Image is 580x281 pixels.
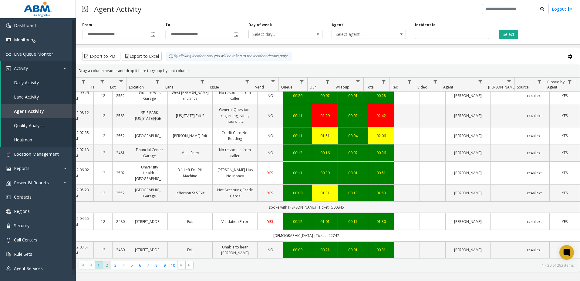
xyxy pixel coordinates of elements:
a: YES [261,190,279,196]
span: NO [268,150,273,155]
a: 01:01 [316,219,334,224]
a: No response from caller [216,147,254,158]
a: 00:07 [316,93,334,99]
a: B 1 Left Exit PIL Machine [171,167,209,179]
a: 00:13 [287,150,308,156]
a: 02:42 [372,113,390,119]
div: Drag a column header and drop it here to group by that column [76,65,580,76]
a: 25528458 [116,190,127,196]
a: Main Entry [171,150,209,156]
span: Rec. [392,85,399,90]
a: Credit Card Not Reading [216,130,254,141]
span: YES [562,190,568,196]
a: West [PERSON_NAME] Entrance [171,90,209,101]
a: 00:02 [342,113,364,119]
span: Wrapup [336,85,349,90]
a: cc4allext [523,219,546,224]
img: pageIcon [82,2,88,16]
a: 12 [97,247,109,253]
a: No response from caller [216,90,254,101]
a: Location Filter Menu [153,78,162,86]
span: YES [267,219,273,224]
span: Page 3 [111,261,120,269]
button: Export to Excel [122,52,162,61]
span: Lane [165,85,174,90]
a: USquare West Garage [135,90,164,101]
a: 12 [97,150,109,156]
a: NO [261,247,279,253]
a: Video Filter Menu [431,78,440,86]
a: Activity [1,61,76,75]
img: 'icon' [6,166,11,171]
a: NO [261,133,279,139]
a: Heatmap [1,133,76,147]
a: Quality Analysis [1,118,76,133]
span: Lane Activity [14,94,39,100]
a: YES [553,150,576,156]
a: YES [553,219,576,224]
img: 'icon' [6,52,11,57]
a: SELF PARK [US_STATE]/[GEOGRAPHIC_DATA] [135,110,164,121]
kendo-pager-info: 1 - 30 of 292 items [197,263,574,268]
a: [PERSON_NAME] [449,247,487,253]
a: Issue Filter Menu [243,78,251,86]
a: [PERSON_NAME] Has No Money [216,167,254,179]
a: 12 [97,93,109,99]
span: NO [268,133,273,138]
a: University Health - [GEOGRAPHIC_DATA] [135,164,164,182]
a: 12 [97,133,109,139]
a: [STREET_ADDRESS] [135,219,164,224]
a: Unable to hear [PERSON_NAME] [216,244,254,256]
div: 00:11 [287,133,308,139]
span: YES [267,190,273,196]
a: YES [553,133,576,139]
span: H [91,85,94,90]
span: NO [268,93,273,98]
span: Reports [14,165,29,171]
a: Date Filter Menu [79,78,88,86]
a: 12 [97,113,109,119]
span: YES [562,113,568,118]
a: 00:36 [372,150,390,156]
span: Contacts [14,194,32,200]
a: 01:53 [372,190,390,196]
div: 00:17 [342,219,364,224]
a: NO [261,93,279,99]
a: 00:01 [342,170,364,176]
a: YES [553,247,576,253]
a: 00:28 [372,93,390,99]
span: Select agent... [332,30,391,39]
img: 'icon' [6,224,11,228]
img: 'icon' [6,38,11,43]
span: Power BI Reports [14,180,49,186]
span: NO [268,247,273,252]
span: Page 4 [120,261,128,269]
a: 00:21 [316,247,334,253]
span: Vend [255,85,264,90]
div: 00:11 [287,113,308,119]
a: [US_STATE] Exit 2 [171,113,209,119]
span: Monitoring [14,37,35,43]
a: [PERSON_NAME] [449,170,487,176]
a: 00:07 [342,150,364,156]
span: YES [267,170,273,175]
div: 01:51 [316,133,334,139]
img: 'icon' [6,23,11,28]
span: Source [517,85,529,90]
span: Closed by Agent [547,79,565,90]
span: Queue [281,85,292,90]
img: 'icon' [6,238,11,243]
a: 12 [97,219,109,224]
a: 00:09 [287,190,308,196]
a: 00:51 [372,170,390,176]
a: 00:16 [316,150,334,156]
a: [PERSON_NAME] [449,113,487,119]
a: Source Filter Menu [535,78,544,86]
